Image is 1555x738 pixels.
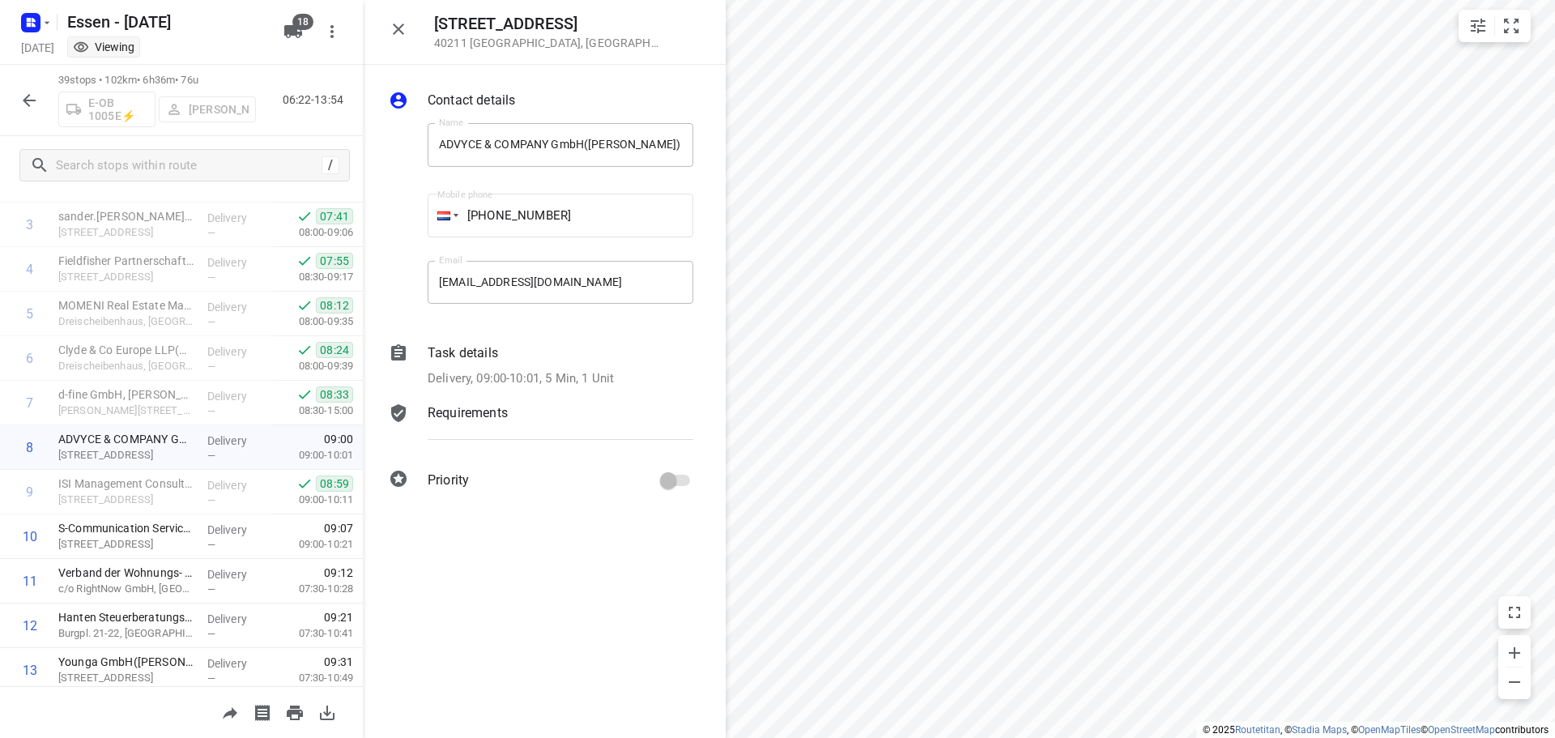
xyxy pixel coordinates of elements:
p: c/o RightNow GmbH, Düsseldorf [58,581,194,597]
span: 09:07 [324,520,353,536]
p: [STREET_ADDRESS] [58,536,194,552]
span: 08:24 [316,342,353,358]
span: Share route [214,704,246,719]
span: 07:55 [316,253,353,269]
p: Dreischeibenhaus, [GEOGRAPHIC_DATA] [58,358,194,374]
span: Print route [279,704,311,719]
button: 18 [277,15,309,48]
p: Delivery [207,299,267,315]
input: 1 (702) 123-4567 [428,194,693,237]
a: OpenMapTiles [1358,724,1421,736]
p: Delivery [207,611,267,627]
p: Burgpl. 21-22, Düsseldorf [58,625,194,642]
div: 13 [23,663,37,678]
span: — [207,271,215,284]
div: 4 [26,262,33,277]
h5: [STREET_ADDRESS] [434,15,661,33]
svg: Done [296,476,313,492]
p: Clyde & Co Europe LLP(NAMELESS CONTACT) [58,342,194,358]
span: — [207,672,215,685]
p: 08:00-09:06 [273,224,353,241]
p: Gustaf-Gründgens-Platz 5, Düsseldorf [58,403,194,419]
p: Fieldfisher Partnerschaft von Rechtsanwälten mbB(Lena Meyer) [58,253,194,269]
p: Grünstraße 15, Düsseldorf [58,269,194,285]
p: sander.hofrichter architekten GmbH(Julia von Maltitz) [58,208,194,224]
p: Delivery [207,343,267,360]
p: MOMENI Real Estate Management GmbH(Anna-Katharina Schwarzat) [58,297,194,314]
span: Download route [311,704,343,719]
p: Delivery [207,566,267,582]
p: 08:00-09:35 [273,314,353,330]
div: Contact details [389,91,693,113]
span: — [207,583,215,595]
p: 08:30-15:00 [273,403,353,419]
span: 18 [292,14,313,30]
p: 09:00-10:11 [273,492,353,508]
p: 39 stops • 102km • 6h36m • 76u [58,73,256,88]
span: — [207,494,215,506]
p: 07:30-10:41 [273,625,353,642]
p: Berliner Allee 26, Düsseldorf [58,224,194,241]
span: 08:12 [316,297,353,314]
div: / [322,156,339,174]
svg: Done [296,297,313,314]
label: Mobile phone [437,190,492,199]
span: — [207,316,215,328]
span: — [207,360,215,373]
div: 12 [23,618,37,633]
p: Goltsteinstraße 30/31, Düsseldorf [58,492,194,508]
p: d-fine GmbH, Gustaf-Gründgens-Platz 5(Michaela Siebert) [58,386,194,403]
div: 5 [26,306,33,322]
span: — [207,628,215,640]
div: 8 [26,440,33,455]
p: 09:00-10:21 [273,536,353,552]
p: Delivery [207,254,267,271]
p: ISI Management Consulting GmbH(Liliana Hennig) [58,476,194,492]
p: 09:00-10:01 [273,447,353,463]
svg: Done [296,208,313,224]
p: Verband der Wohnungs- und Immobilienwirtschaft Rheinland Westfalen e.V.(Giuseppina D'Agostino) [58,565,194,581]
div: You are currently in view mode. To make any changes, go to edit project. [73,39,134,55]
p: Contact details [428,91,515,110]
span: 07:41 [316,208,353,224]
svg: Done [296,342,313,358]
button: Map settings [1462,10,1494,42]
p: S-Communication Services GmbH(Yasemin Kaya) [58,520,194,536]
div: small contained button group [1459,10,1531,42]
div: Netherlands: + 31 [428,194,458,237]
div: 3 [26,217,33,232]
p: Delivery [207,388,267,404]
p: Hanten Steuerberatungsgesellschaft mbH & Co. KG(NAMELESS CONTACT) [58,609,194,625]
svg: Done [296,253,313,269]
li: © 2025 , © , © © contributors [1203,724,1549,736]
p: 07:30-10:28 [273,581,353,597]
p: Task details [428,343,498,363]
a: OpenStreetMap [1428,724,1495,736]
span: 08:59 [316,476,353,492]
div: 6 [26,351,33,366]
a: Routetitan [1235,724,1280,736]
button: Fit zoom [1495,10,1527,42]
div: 10 [23,529,37,544]
p: Delivery [207,522,267,538]
p: Dreischeibenhaus, Düsseldorf [58,314,194,330]
span: — [207,405,215,417]
svg: Done [296,386,313,403]
div: 7 [26,395,33,411]
p: 40211 [GEOGRAPHIC_DATA] , [GEOGRAPHIC_DATA] [434,36,661,49]
p: 08:30-09:17 [273,269,353,285]
p: Delivery [207,210,267,226]
span: 09:21 [324,609,353,625]
p: 06:22-13:54 [283,92,350,109]
p: Mühlenstraße 36, Düsseldorf [58,670,194,686]
p: Bleichstraße 20, Düsseldorf [58,447,194,463]
p: Delivery [207,655,267,672]
button: More [316,15,348,48]
p: Delivery [207,477,267,493]
span: 08:33 [316,386,353,403]
a: Stadia Maps [1292,724,1347,736]
div: Task detailsDelivery, 09:00-10:01, 5 Min, 1 Unit [389,343,693,388]
input: Search stops within route [56,153,322,178]
span: — [207,539,215,551]
p: 08:00-09:39 [273,358,353,374]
